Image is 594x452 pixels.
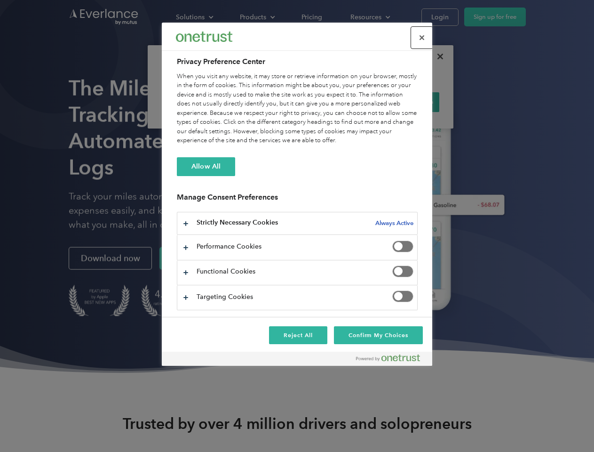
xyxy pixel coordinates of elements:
[177,193,418,207] h3: Manage Consent Preferences
[269,326,327,344] button: Reject All
[177,157,235,176] button: Allow All
[177,72,418,145] div: When you visit any website, it may store or retrieve information on your browser, mostly in the f...
[412,27,432,48] button: Close
[356,354,420,362] img: Powered by OneTrust Opens in a new Tab
[334,326,423,344] button: Confirm My Choices
[162,23,432,366] div: Privacy Preference Center
[176,27,232,46] div: Everlance
[177,56,418,67] h2: Privacy Preference Center
[162,23,432,366] div: Preference center
[356,354,428,366] a: Powered by OneTrust Opens in a new Tab
[176,32,232,41] img: Everlance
